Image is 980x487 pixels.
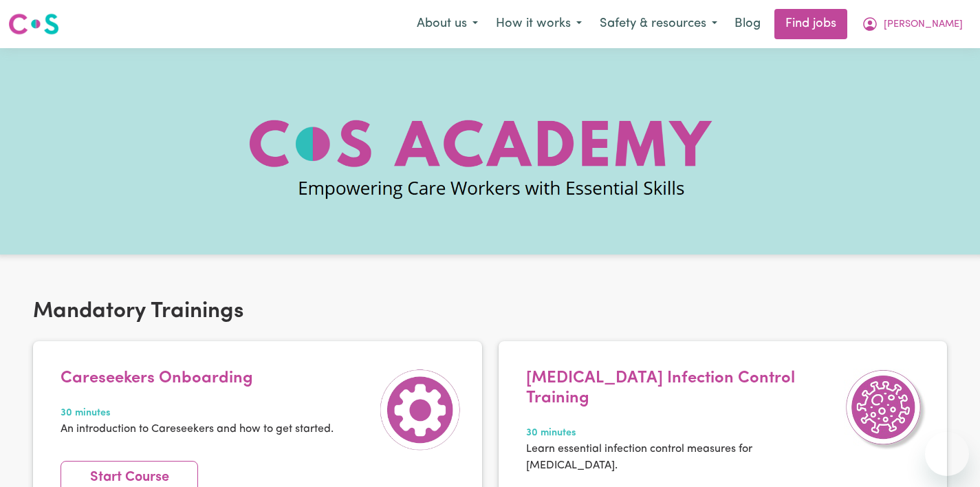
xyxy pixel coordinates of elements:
a: Find jobs [774,9,847,39]
button: Safety & resources [591,10,726,39]
h4: Careseekers Onboarding [61,369,334,389]
span: 30 minutes [526,426,838,441]
h4: [MEDICAL_DATA] Infection Control Training [526,369,838,409]
button: How it works [487,10,591,39]
h2: Mandatory Trainings [33,299,947,325]
span: 30 minutes [61,406,334,421]
span: [PERSON_NAME] [884,17,963,32]
a: Blog [726,9,769,39]
p: Learn essential infection control measures for [MEDICAL_DATA]. [526,441,838,474]
p: An introduction to Careseekers and how to get started. [61,421,334,437]
button: My Account [853,10,972,39]
img: Careseekers logo [8,12,59,36]
iframe: Button to launch messaging window [925,432,969,476]
button: About us [408,10,487,39]
a: Careseekers logo [8,8,59,40]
